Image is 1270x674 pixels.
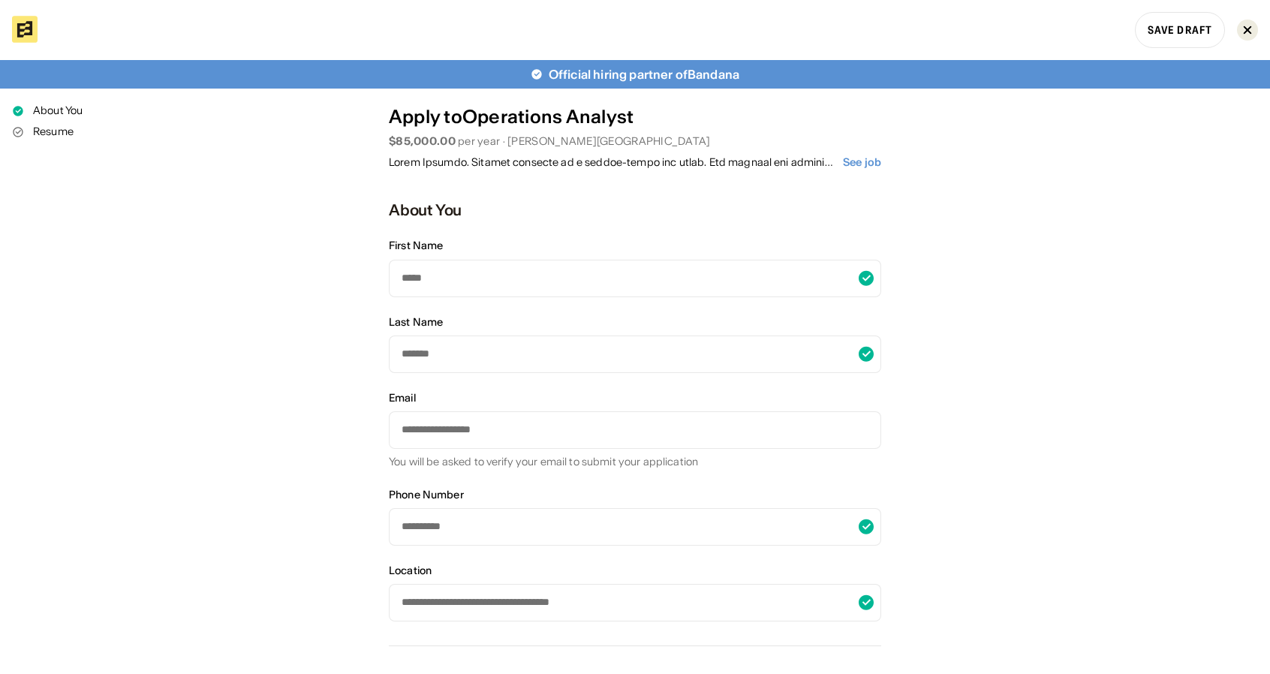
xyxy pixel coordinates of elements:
div: About You [33,104,83,119]
div: You will be asked to verify your email to submit your application [389,455,881,470]
img: Bandana logo [12,16,38,43]
div: Apply to Operations Analyst [389,107,881,128]
div: Email [389,391,416,406]
div: Last Name [389,315,443,330]
div: Save Draft [1148,25,1212,35]
div: Official hiring partner of Bandana [549,66,739,83]
div: per year · [PERSON_NAME][GEOGRAPHIC_DATA] [389,134,881,149]
a: See job [840,155,881,170]
div: See job [843,155,881,170]
div: $85,000.00 [389,134,458,149]
div: First Name [389,239,443,254]
div: Phone Number [389,488,464,503]
div: Resume [33,125,74,140]
div: About You [389,200,881,221]
div: Location [389,564,432,579]
div: Lorem Ipsumdo. Sitamet consecte ad e seddoe-tempo inc utlab. Etd magnaal eni adminim ve Qui 6722 ... [389,155,840,170]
